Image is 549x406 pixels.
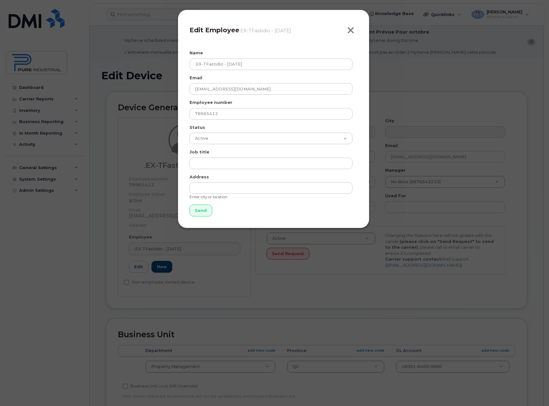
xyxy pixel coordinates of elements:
input: Send [189,205,212,216]
label: Address [189,174,209,180]
small: Enter city or location [189,194,228,199]
label: Status [189,124,205,130]
label: Email [189,75,202,81]
small: .EX-TFastidio - [DATE] [239,27,291,34]
label: Employee number [189,99,232,105]
label: Job title [189,149,209,155]
label: Name [189,50,203,56]
h4: Edit Employee [189,26,358,34]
